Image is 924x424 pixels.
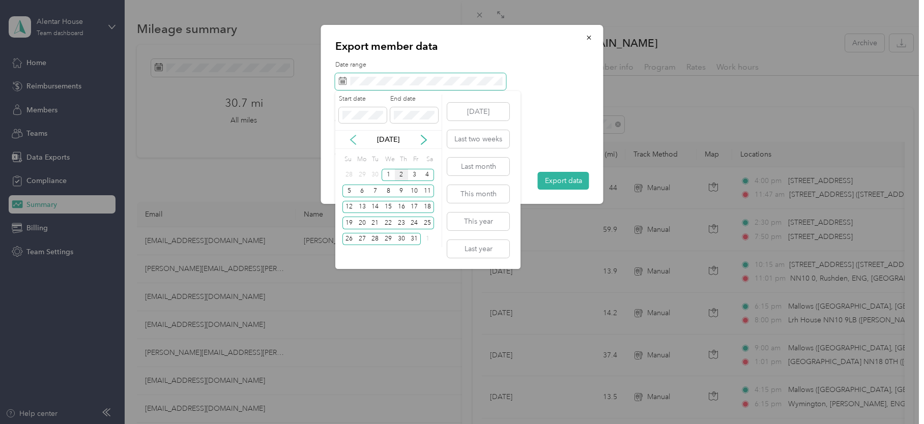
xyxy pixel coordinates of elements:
[447,185,509,203] button: This month
[421,233,434,246] div: 1
[408,185,421,197] div: 10
[421,185,434,197] div: 11
[398,153,408,167] div: Th
[342,201,356,214] div: 12
[356,201,369,214] div: 13
[368,233,382,246] div: 28
[370,153,380,167] div: Tu
[383,153,395,167] div: We
[447,213,509,230] button: This year
[447,158,509,175] button: Last month
[367,134,410,145] p: [DATE]
[395,169,408,181] div: 2
[382,217,395,229] div: 22
[335,60,589,70] label: Date range
[382,169,395,181] div: 1
[356,185,369,197] div: 6
[356,153,367,167] div: Mo
[342,233,356,246] div: 26
[339,95,387,104] label: Start date
[538,172,589,190] button: Export data
[342,169,356,181] div: 28
[382,201,395,214] div: 15
[356,217,369,229] div: 20
[395,217,408,229] div: 23
[411,153,421,167] div: Fr
[447,103,509,120] button: [DATE]
[356,233,369,246] div: 27
[421,201,434,214] div: 18
[390,95,438,104] label: End date
[368,217,382,229] div: 21
[424,153,434,167] div: Sa
[408,169,421,181] div: 3
[421,217,434,229] div: 25
[335,39,589,53] p: Export member data
[368,201,382,214] div: 14
[395,233,408,246] div: 30
[382,185,395,197] div: 8
[368,185,382,197] div: 7
[395,185,408,197] div: 9
[395,201,408,214] div: 16
[342,217,356,229] div: 19
[421,169,434,181] div: 4
[342,153,352,167] div: Su
[342,185,356,197] div: 5
[382,233,395,246] div: 29
[408,201,421,214] div: 17
[368,169,382,181] div: 30
[408,233,421,246] div: 31
[356,169,369,181] div: 29
[408,217,421,229] div: 24
[447,240,509,258] button: Last year
[867,367,924,424] iframe: Everlance-gr Chat Button Frame
[447,130,509,148] button: Last two weeks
